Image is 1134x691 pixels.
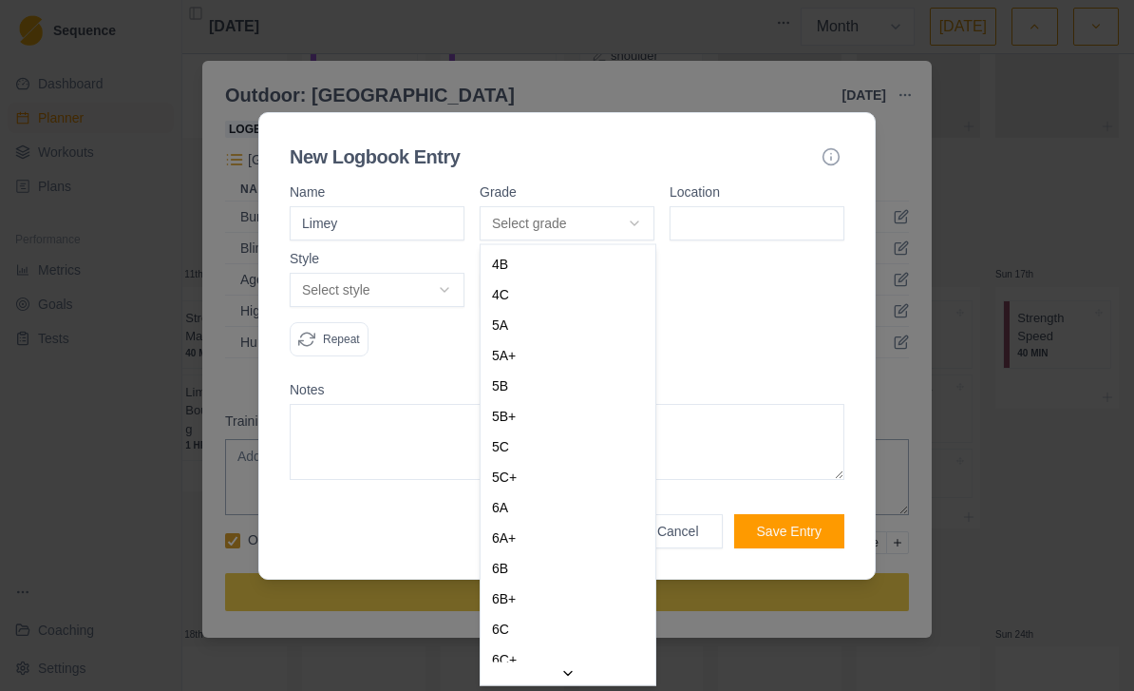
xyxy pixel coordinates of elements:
span: 5A+ [492,346,516,365]
span: 5C [492,437,509,456]
span: 5B [492,376,508,395]
span: 5C+ [492,468,517,487]
span: 5A [492,316,508,335]
span: 6C [492,620,509,639]
span: 4B [492,255,508,274]
span: 6A [492,498,508,517]
span: 4C [492,285,509,304]
span: 6C+ [492,650,517,669]
span: 6B [492,559,508,578]
span: 6A+ [492,528,516,547]
span: 6B+ [492,589,516,608]
span: 5B+ [492,407,516,426]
